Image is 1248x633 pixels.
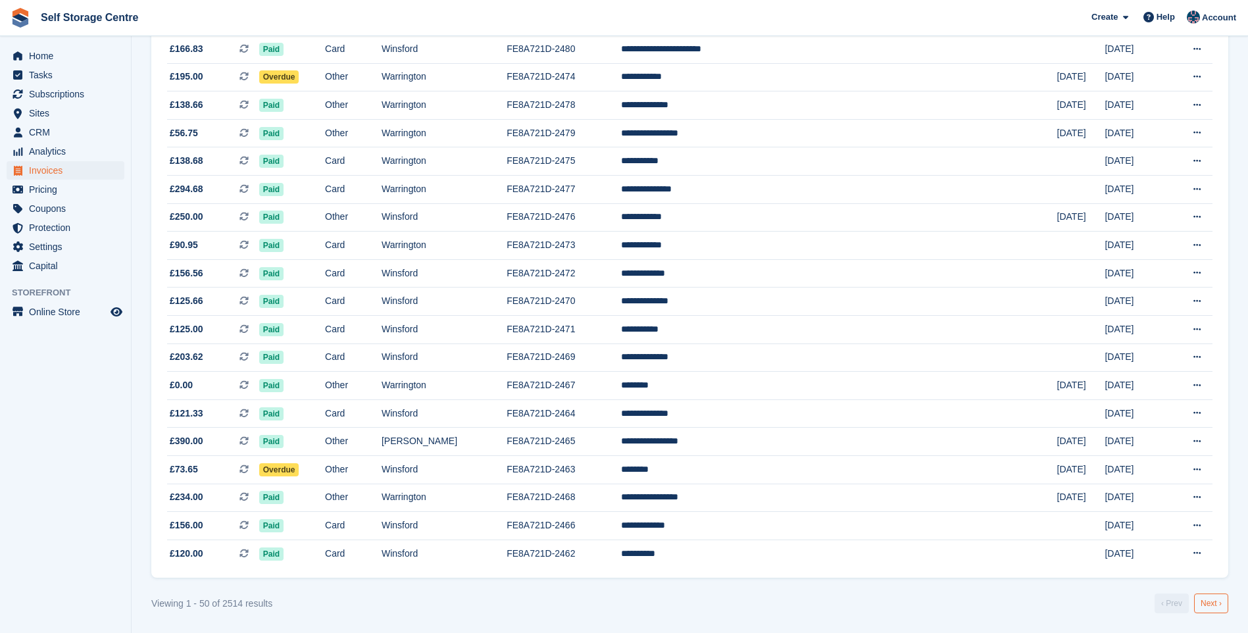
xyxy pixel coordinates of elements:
[259,155,284,168] span: Paid
[29,238,108,256] span: Settings
[29,199,108,218] span: Coupons
[1057,372,1105,400] td: [DATE]
[170,42,203,56] span: £166.83
[29,161,108,180] span: Invoices
[29,303,108,321] span: Online Store
[170,70,203,84] span: £195.00
[382,540,507,567] td: Winsford
[507,372,621,400] td: FE8A721D-2467
[1057,119,1105,147] td: [DATE]
[1105,259,1166,288] td: [DATE]
[507,399,621,428] td: FE8A721D-2464
[259,519,284,532] span: Paid
[7,142,124,161] a: menu
[170,98,203,112] span: £138.66
[259,99,284,112] span: Paid
[259,267,284,280] span: Paid
[325,456,382,484] td: Other
[259,183,284,196] span: Paid
[259,351,284,364] span: Paid
[507,512,621,540] td: FE8A721D-2466
[1105,203,1166,232] td: [DATE]
[170,350,203,364] span: £203.62
[382,343,507,372] td: Winsford
[382,316,507,344] td: Winsford
[507,176,621,204] td: FE8A721D-2477
[1057,428,1105,456] td: [DATE]
[325,63,382,91] td: Other
[170,126,198,140] span: £56.75
[259,239,284,252] span: Paid
[507,119,621,147] td: FE8A721D-2479
[170,378,193,392] span: £0.00
[7,66,124,84] a: menu
[1057,456,1105,484] td: [DATE]
[382,176,507,204] td: Warrington
[507,63,621,91] td: FE8A721D-2474
[29,257,108,275] span: Capital
[170,210,203,224] span: £250.00
[7,257,124,275] a: menu
[29,47,108,65] span: Home
[507,288,621,316] td: FE8A721D-2470
[325,288,382,316] td: Card
[1105,288,1166,316] td: [DATE]
[1105,91,1166,120] td: [DATE]
[12,286,131,299] span: Storefront
[1105,36,1166,64] td: [DATE]
[507,259,621,288] td: FE8A721D-2472
[1152,594,1231,613] nav: Pages
[7,180,124,199] a: menu
[1091,11,1118,24] span: Create
[170,434,203,448] span: £390.00
[507,343,621,372] td: FE8A721D-2469
[1105,316,1166,344] td: [DATE]
[325,540,382,567] td: Card
[259,323,284,336] span: Paid
[325,119,382,147] td: Other
[325,512,382,540] td: Card
[382,203,507,232] td: Winsford
[170,154,203,168] span: £138.68
[1105,119,1166,147] td: [DATE]
[7,199,124,218] a: menu
[325,343,382,372] td: Card
[1105,399,1166,428] td: [DATE]
[325,91,382,120] td: Other
[170,294,203,308] span: £125.66
[507,456,621,484] td: FE8A721D-2463
[382,372,507,400] td: Warrington
[382,484,507,512] td: Warrington
[7,218,124,237] a: menu
[7,238,124,256] a: menu
[1157,11,1175,24] span: Help
[7,104,124,122] a: menu
[29,85,108,103] span: Subscriptions
[382,456,507,484] td: Winsford
[507,540,621,567] td: FE8A721D-2462
[325,176,382,204] td: Card
[382,232,507,260] td: Warrington
[1057,203,1105,232] td: [DATE]
[259,43,284,56] span: Paid
[29,180,108,199] span: Pricing
[7,161,124,180] a: menu
[7,47,124,65] a: menu
[170,490,203,504] span: £234.00
[507,147,621,176] td: FE8A721D-2475
[507,484,621,512] td: FE8A721D-2468
[325,399,382,428] td: Card
[1057,91,1105,120] td: [DATE]
[29,66,108,84] span: Tasks
[325,372,382,400] td: Other
[259,435,284,448] span: Paid
[259,127,284,140] span: Paid
[170,238,198,252] span: £90.95
[259,407,284,420] span: Paid
[1057,63,1105,91] td: [DATE]
[170,547,203,561] span: £120.00
[170,463,198,476] span: £73.65
[382,399,507,428] td: Winsford
[259,491,284,504] span: Paid
[507,232,621,260] td: FE8A721D-2473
